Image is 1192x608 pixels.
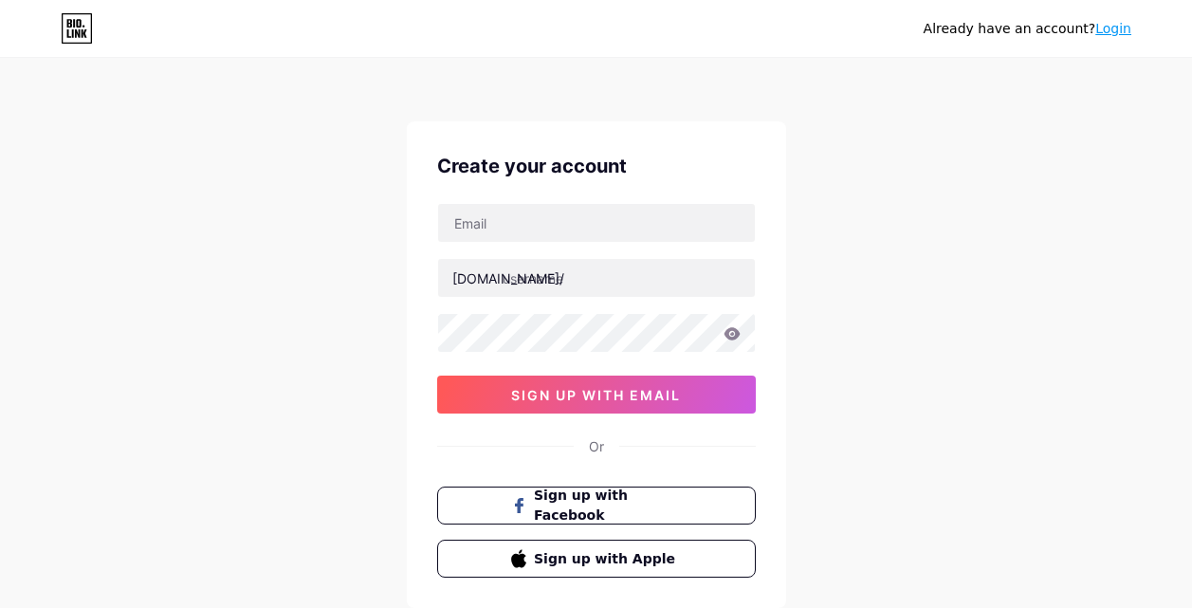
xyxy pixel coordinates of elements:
button: Sign up with Facebook [437,487,756,525]
div: Create your account [437,152,756,180]
input: username [438,259,755,297]
span: Sign up with Apple [534,549,681,569]
a: Login [1095,21,1131,36]
span: Sign up with Facebook [534,486,681,525]
div: Already have an account? [924,19,1131,39]
input: Email [438,204,755,242]
div: Or [589,436,604,456]
button: Sign up with Apple [437,540,756,578]
div: [DOMAIN_NAME]/ [452,268,564,288]
button: sign up with email [437,376,756,414]
span: sign up with email [511,387,681,403]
